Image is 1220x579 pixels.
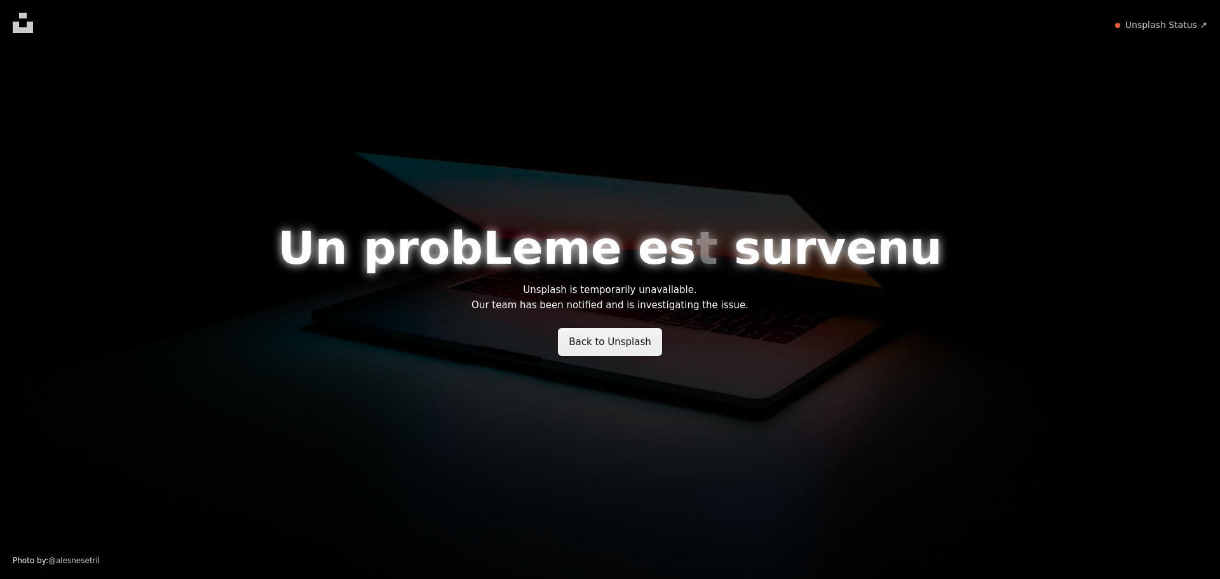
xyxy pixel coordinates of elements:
font: n [877,221,909,275]
font: s [734,221,761,275]
font: u [910,221,942,275]
font: u [761,221,794,275]
a: Back to Unsplash [558,328,662,356]
font: Unsplash Status [1125,20,1197,30]
a: Unsplash Status ↗ [1125,19,1207,32]
font: U [278,221,315,275]
font: e [591,221,622,275]
font: r [396,221,419,275]
font: b [450,221,483,275]
font: s [669,221,696,275]
font: t [696,221,717,275]
font: L [483,221,512,275]
font: Back to Unsplash [569,336,651,348]
font: n [315,221,348,275]
font: Photo by: [13,556,48,565]
font: e [638,221,669,275]
font: v [817,221,846,275]
font: Our team has been notified and is investigating the issue. [471,299,749,311]
font: e [512,221,543,275]
font: Unsplash is temporarily unavailable. [523,284,696,296]
font: o [419,221,450,275]
h1: A problem has occurred [278,224,942,272]
font: ↗ [1200,20,1207,30]
font: p [363,221,396,275]
a: @alesnesetril [48,556,100,565]
font: m [543,221,591,275]
font: e [846,221,877,275]
font: r [794,221,817,275]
